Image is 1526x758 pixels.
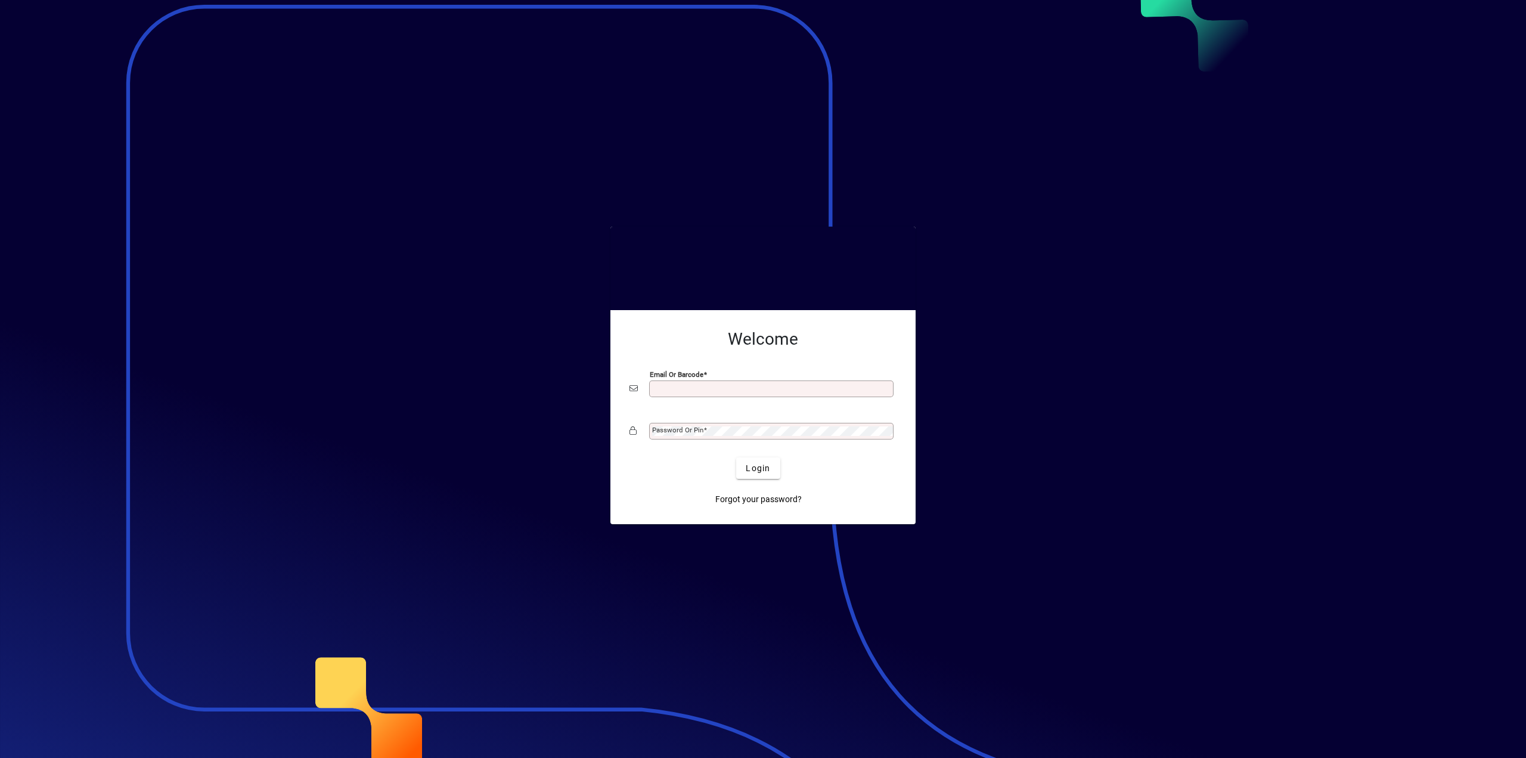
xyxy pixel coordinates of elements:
[715,493,802,506] span: Forgot your password?
[746,462,770,475] span: Login
[711,488,807,510] a: Forgot your password?
[736,457,780,479] button: Login
[652,426,703,434] mat-label: Password or Pin
[629,329,897,349] h2: Welcome
[650,370,703,379] mat-label: Email or Barcode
